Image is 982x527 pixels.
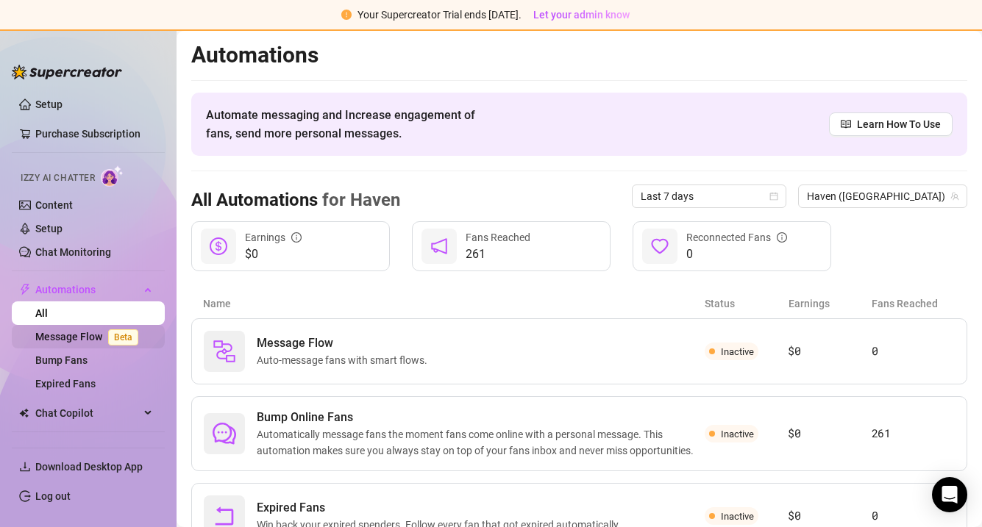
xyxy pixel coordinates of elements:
article: Status [705,295,789,312]
span: heart [651,237,669,255]
span: Inactive [721,511,754,522]
article: 0 [872,507,955,525]
span: info-circle [291,232,302,243]
article: 0 [872,343,955,360]
span: Beta [108,329,138,345]
span: for Haven [318,190,400,210]
h2: Automations [191,41,967,69]
a: Expired Fans [35,378,96,390]
span: info-circle [777,232,787,243]
a: Message FlowBeta [35,331,144,343]
span: team [950,192,959,201]
span: Chat Copilot [35,401,140,425]
span: $0 [245,245,302,263]
span: comment [213,422,236,445]
span: Fans Reached [466,232,530,243]
span: Inactive [721,429,754,440]
span: Your Supercreator Trial ends [DATE]. [357,9,522,21]
span: Message Flow [257,334,433,352]
img: svg%3e [213,340,236,363]
span: dollar [210,237,227,255]
article: $0 [788,507,871,525]
span: exclamation-circle [341,10,352,20]
img: Chat Copilot [19,408,29,418]
div: Earnings [245,229,302,245]
span: Last 7 days [641,185,778,207]
span: Expired Fans [257,499,627,517]
span: 261 [466,245,530,263]
span: Learn How To Use [857,116,941,132]
a: Setup [35,223,63,234]
span: thunderbolt [19,284,31,295]
a: Chat Monitoring [35,246,111,258]
article: Name [203,295,705,312]
a: Setup [35,98,63,110]
span: Automations [35,278,140,301]
span: Let your admin know [533,9,630,21]
span: calendar [769,192,778,201]
span: Bump Online Fans [257,409,705,426]
span: Download Desktop App [35,461,143,473]
span: Izzy AI Chatter [21,171,95,185]
span: download [19,461,31,473]
span: Haven (tshavenrose) [807,185,958,207]
a: Log out [35,490,71,502]
span: Auto-message fans with smart flows. [257,352,433,368]
a: Bump Fans [35,354,88,366]
span: 0 [686,245,787,263]
article: Earnings [789,295,872,312]
div: Open Intercom Messenger [932,477,967,512]
a: All [35,307,48,319]
article: $0 [788,425,871,442]
span: notification [430,237,448,255]
span: Automatically message fans the moment fans come online with a personal message. This automation m... [257,426,705,459]
a: Content [35,199,73,211]
article: $0 [788,343,871,360]
span: read [841,119,851,129]
img: AI Chatter [101,165,124,187]
span: Automate messaging and Increase engagement of fans, send more personal messages. [206,106,489,143]
img: logo-BBDzfeDw.svg [12,65,122,79]
a: Learn How To Use [829,112,953,136]
button: Let your admin know [527,6,636,24]
a: Purchase Subscription [35,122,153,146]
div: Reconnected Fans [686,229,787,245]
article: 261 [872,425,955,442]
span: Inactive [721,346,754,357]
h3: All Automations [191,189,400,212]
article: Fans Reached [872,295,956,312]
